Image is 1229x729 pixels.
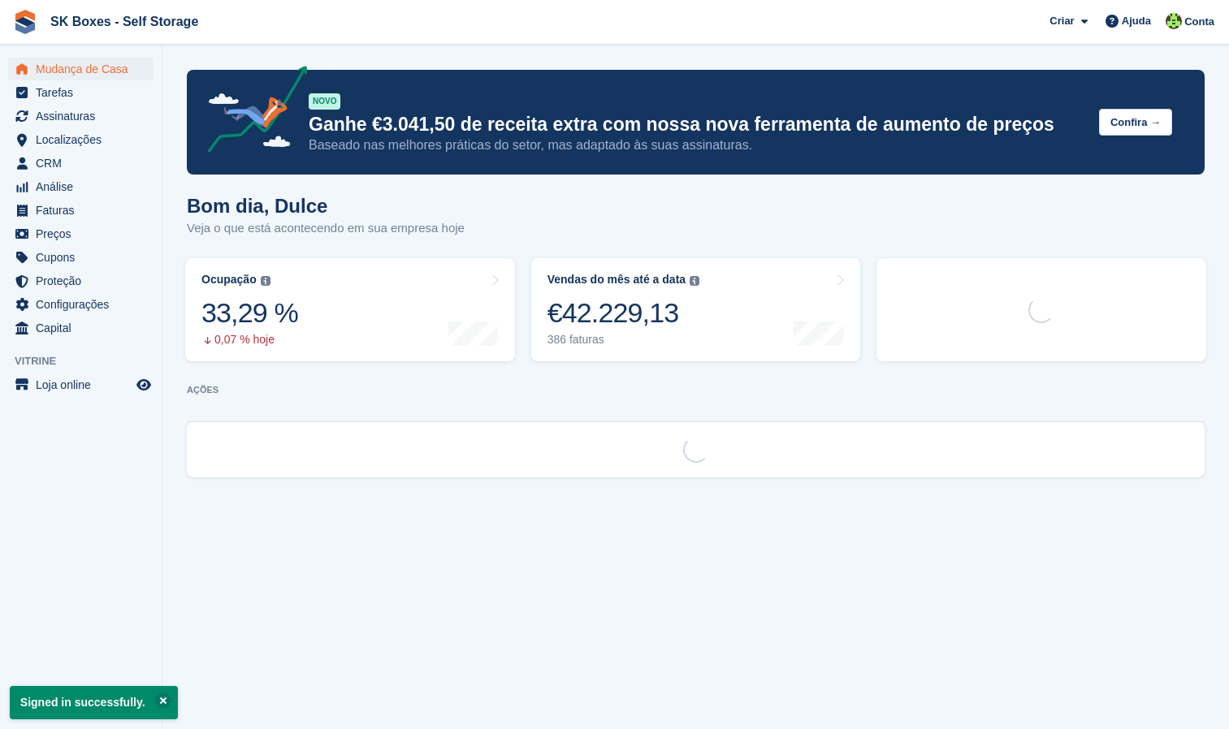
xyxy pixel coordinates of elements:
[36,175,133,198] span: Análise
[1122,13,1151,29] span: Ajuda
[531,258,861,361] a: Vendas do mês até a data €42.229,13 386 faturas
[8,105,154,127] a: menu
[36,373,133,396] span: Loja online
[547,333,699,347] div: 386 faturas
[1099,109,1172,136] button: Confira →
[36,199,133,222] span: Faturas
[547,296,699,330] div: €42.229,13
[15,353,162,369] span: Vitrine
[13,10,37,34] img: stora-icon-8386f47178a22dfd0bd8f6a31ec36ba5ce8667c1dd55bd0f319d3a0aa187defe.svg
[8,373,154,396] a: menu
[309,136,1086,154] p: Baseado nas melhores práticas do setor, mas adaptado às suas assinaturas.
[194,66,308,158] img: price-adjustments-announcement-icon-8257ccfd72463d97f412b2fc003d46551f7dbcb40ab6d574587a9cd5c0d94...
[8,58,154,80] a: menu
[1166,13,1182,29] img: Dulce Duarte
[261,276,270,286] img: icon-info-grey-7440780725fd019a000dd9b08b2336e03edf1995a4989e88bcd33f0948082b44.svg
[8,293,154,316] a: menu
[134,375,154,395] a: Loja de pré-visualização
[10,686,178,719] p: Signed in successfully.
[1049,13,1074,29] span: Criar
[36,293,133,316] span: Configurações
[309,113,1086,136] p: Ganhe €3.041,50 de receita extra com nossa nova ferramenta de aumento de preços
[690,276,699,286] img: icon-info-grey-7440780725fd019a000dd9b08b2336e03edf1995a4989e88bcd33f0948082b44.svg
[8,246,154,269] a: menu
[185,258,515,361] a: Ocupação 33,29 % 0,07 % hoje
[44,8,205,35] a: SK Boxes - Self Storage
[1184,14,1214,30] span: Conta
[36,270,133,292] span: Proteção
[8,270,154,292] a: menu
[187,385,1205,395] p: AÇÕES
[36,246,133,269] span: Cupons
[36,105,133,127] span: Assinaturas
[201,273,257,287] div: Ocupação
[547,273,686,287] div: Vendas do mês até a data
[36,128,133,151] span: Localizações
[36,317,133,339] span: Capital
[8,199,154,222] a: menu
[8,128,154,151] a: menu
[187,219,465,238] p: Veja o que está acontecendo em sua empresa hoje
[36,81,133,104] span: Tarefas
[8,81,154,104] a: menu
[8,222,154,245] a: menu
[187,195,465,217] h1: Bom dia, Dulce
[8,317,154,339] a: menu
[201,296,298,330] div: 33,29 %
[201,333,298,347] div: 0,07 % hoje
[36,58,133,80] span: Mudança de Casa
[309,93,340,110] div: NOVO
[36,222,133,245] span: Preços
[8,175,154,198] a: menu
[36,152,133,175] span: CRM
[8,152,154,175] a: menu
